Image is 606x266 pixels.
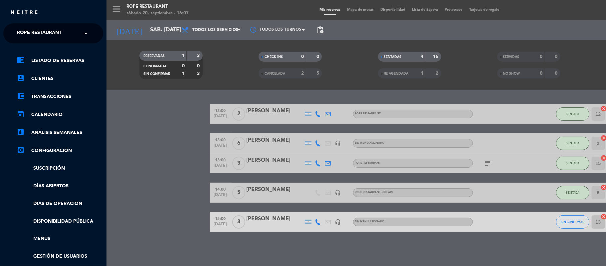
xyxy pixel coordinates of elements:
a: Disponibilidad pública [17,218,103,225]
i: account_box [17,74,25,82]
a: Configuración [17,147,103,155]
a: chrome_reader_modeListado de Reservas [17,57,103,65]
i: chrome_reader_mode [17,56,25,64]
a: Suscripción [17,165,103,172]
a: Gestión de usuarios [17,253,103,260]
a: assessmentANÁLISIS SEMANALES [17,129,103,137]
a: Días de Operación [17,200,103,208]
a: Menus [17,235,103,243]
i: settings_applications [17,146,25,154]
a: calendar_monthCalendario [17,111,103,119]
a: account_balance_walletTransacciones [17,93,103,101]
a: account_boxClientes [17,75,103,83]
img: MEITRE [10,10,38,15]
span: Rope restaurant [17,26,62,40]
i: account_balance_wallet [17,92,25,100]
a: Días abiertos [17,182,103,190]
i: calendar_month [17,110,25,118]
i: assessment [17,128,25,136]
